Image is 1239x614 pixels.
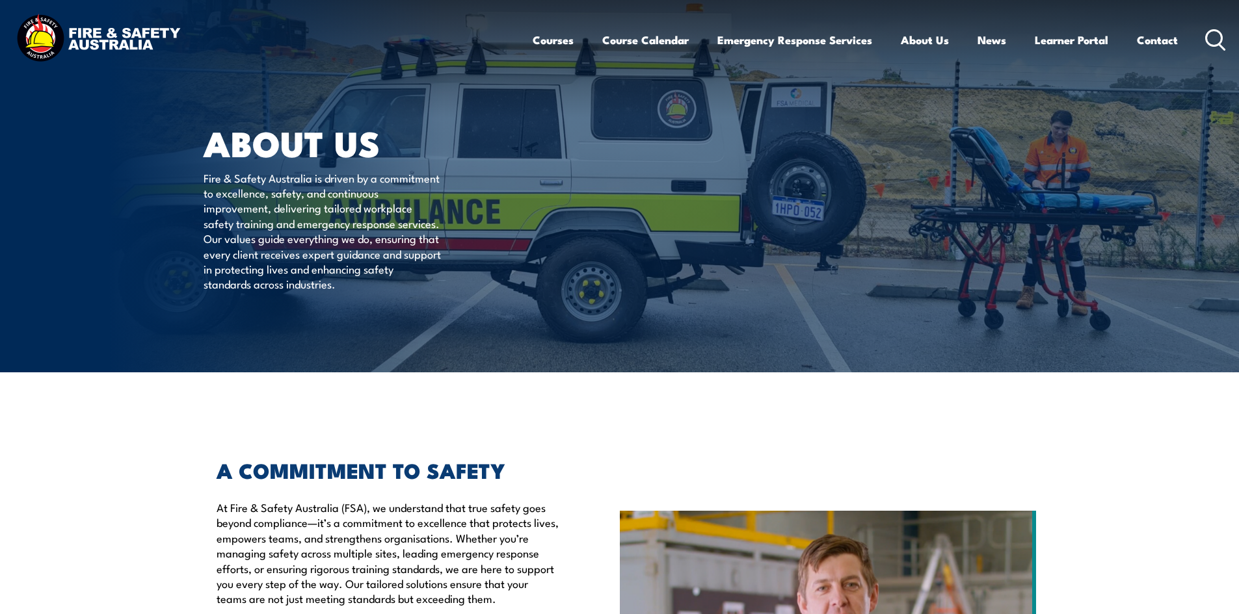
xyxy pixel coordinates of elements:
h2: A COMMITMENT TO SAFETY [217,461,560,479]
h1: About Us [204,127,525,158]
a: Contact [1137,23,1178,57]
a: Learner Portal [1035,23,1108,57]
a: Course Calendar [602,23,689,57]
a: News [978,23,1006,57]
a: About Us [901,23,949,57]
a: Emergency Response Services [717,23,872,57]
p: At Fire & Safety Australia (FSA), we understand that true safety goes beyond compliance—it’s a co... [217,500,560,606]
p: Fire & Safety Australia is driven by a commitment to excellence, safety, and continuous improveme... [204,170,441,292]
a: Courses [533,23,574,57]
